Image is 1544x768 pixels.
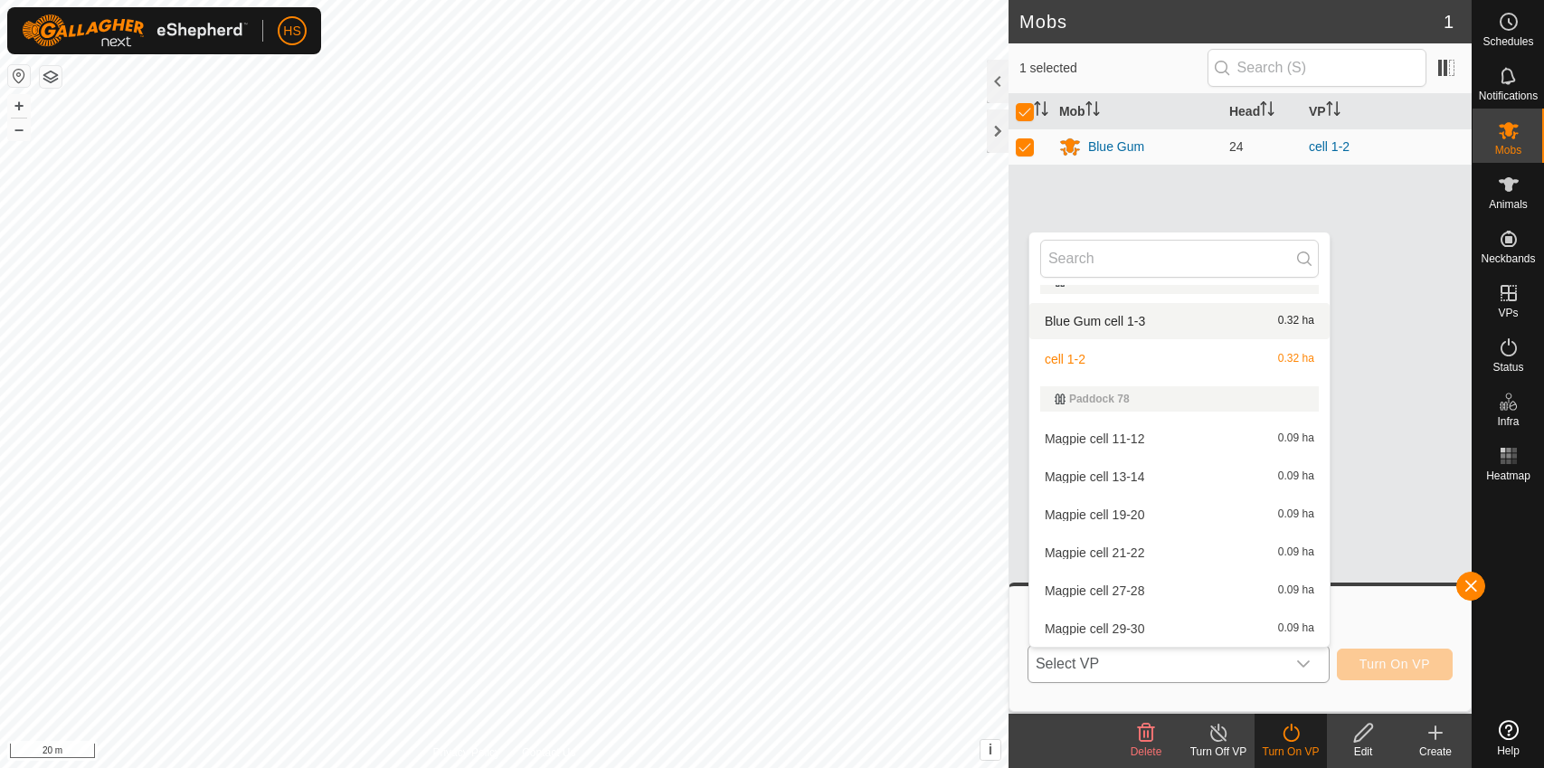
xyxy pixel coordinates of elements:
button: + [8,95,30,117]
span: 24 [1229,139,1244,154]
span: Schedules [1482,36,1533,47]
span: Help [1497,745,1520,756]
span: Turn On VP [1359,657,1430,671]
li: Magpie cell 19-20 [1029,497,1330,533]
span: Heatmap [1486,470,1530,481]
span: HS [283,22,300,41]
th: VP [1302,94,1472,129]
div: Turn On VP [1255,744,1327,760]
th: Mob [1052,94,1222,129]
span: Magpie cell 29-30 [1045,622,1145,635]
button: Reset Map [8,65,30,87]
span: 0.09 ha [1278,546,1314,559]
input: Search [1040,240,1319,278]
a: Contact Us [522,744,575,761]
a: cell 1-2 [1309,139,1350,154]
li: Magpie cell 27-28 [1029,573,1330,609]
li: Magpie cell 29-30 [1029,611,1330,647]
li: Blue Gum cell 1-3 [1029,303,1330,339]
span: Magpie cell 13-14 [1045,470,1145,483]
p-sorticon: Activate to sort [1326,104,1340,119]
button: i [980,740,1000,760]
div: Edit [1327,744,1399,760]
li: Magpie cell 13-14 [1029,459,1330,495]
input: Search (S) [1208,49,1426,87]
span: Animals [1489,199,1528,210]
span: Delete [1131,745,1162,758]
p-sorticon: Activate to sort [1034,104,1048,119]
a: Help [1473,713,1544,763]
span: 0.32 ha [1278,353,1314,365]
span: Blue Gum cell 1-3 [1045,315,1145,327]
span: 0.09 ha [1278,470,1314,483]
span: Infra [1497,416,1519,427]
span: Notifications [1479,90,1538,101]
span: Status [1492,362,1523,373]
span: VPs [1498,308,1518,318]
span: Neckbands [1481,253,1535,264]
button: – [8,119,30,140]
span: 0.09 ha [1278,622,1314,635]
span: Magpie cell 21-22 [1045,546,1145,559]
span: i [989,742,992,757]
span: Magpie cell 11-12 [1045,432,1145,445]
span: Mobs [1495,145,1521,156]
span: Magpie cell 27-28 [1045,584,1145,597]
li: Magpie cell 21-22 [1029,535,1330,571]
li: cell 1-2 [1029,341,1330,377]
span: 1 [1444,8,1454,35]
img: Gallagher Logo [22,14,248,47]
span: 0.09 ha [1278,508,1314,521]
h2: Mobs [1019,11,1444,33]
span: 0.32 ha [1278,315,1314,327]
button: Map Layers [40,66,62,88]
span: cell 1-2 [1045,353,1085,365]
span: 0.09 ha [1278,584,1314,597]
div: dropdown trigger [1285,646,1321,682]
th: Head [1222,94,1302,129]
div: Blue Gum [1088,137,1144,156]
p-sorticon: Activate to sort [1260,104,1274,119]
div: Paddock 78 [1055,393,1304,404]
span: 1 selected [1019,59,1208,78]
p-sorticon: Activate to sort [1085,104,1100,119]
span: 0.09 ha [1278,432,1314,445]
span: Magpie cell 19-20 [1045,508,1145,521]
div: Turn Off VP [1182,744,1255,760]
li: Magpie cell 11-12 [1029,421,1330,457]
a: Privacy Policy [432,744,500,761]
button: Turn On VP [1337,649,1453,680]
span: Select VP [1028,646,1285,682]
div: Create [1399,744,1472,760]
